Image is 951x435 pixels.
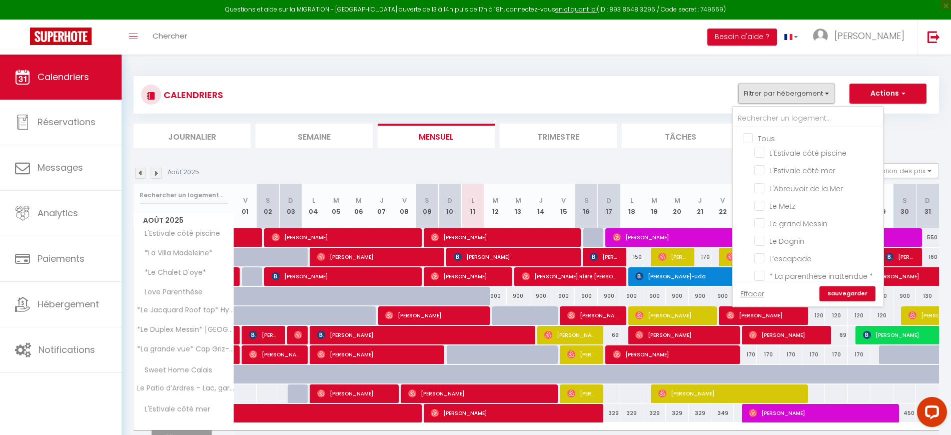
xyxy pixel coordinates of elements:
[38,161,83,174] span: Messages
[598,404,620,422] div: 329
[439,184,461,228] th: 10
[500,124,617,148] li: Trimestre
[575,184,597,228] th: 16
[590,247,620,266] span: [PERSON_NAME]
[925,196,930,205] abbr: D
[613,228,913,247] span: [PERSON_NAME]
[738,84,834,104] button: Filtrer par hébergement
[243,196,248,205] abbr: V
[711,184,734,228] th: 22
[825,306,847,325] div: 120
[630,196,633,205] abbr: L
[522,267,619,286] span: [PERSON_NAME] Riere [PERSON_NAME]
[749,325,824,344] span: [PERSON_NAME]
[136,228,223,239] span: L'Estivale côté piscine
[529,287,552,305] div: 900
[689,404,711,422] div: 329
[643,184,666,228] th: 19
[674,196,680,205] abbr: M
[168,168,199,177] p: Août 2025
[294,325,302,344] span: [PERSON_NAME]
[620,287,643,305] div: 900
[598,326,620,344] div: 69
[136,306,236,314] span: *Le Jacquard Roof top* Hypercentre [GEOGRAPHIC_DATA]
[598,287,620,305] div: 900
[885,247,915,266] span: [PERSON_NAME]
[567,345,597,364] span: [PERSON_NAME]
[552,184,575,228] th: 15
[256,124,373,148] li: Semaine
[484,287,506,305] div: 900
[471,196,474,205] abbr: L
[317,345,437,364] span: [PERSON_NAME]
[492,196,498,205] abbr: M
[266,196,270,205] abbr: S
[606,196,611,205] abbr: D
[507,287,529,305] div: 900
[555,5,597,14] a: en cliquant ici
[834,30,904,42] span: [PERSON_NAME]
[161,84,223,106] h3: CALENDRIERS
[740,288,764,299] a: Effacer
[635,325,733,344] span: [PERSON_NAME]
[447,196,452,205] abbr: D
[136,248,215,259] span: *La Villa Madeleine*
[849,84,926,104] button: Actions
[698,196,702,205] abbr: J
[813,29,828,44] img: ...
[689,287,711,305] div: 900
[567,306,620,325] span: [PERSON_NAME] [PERSON_NAME]
[916,287,939,305] div: 130
[378,124,495,148] li: Mensuel
[140,186,228,204] input: Rechercher un logement...
[134,213,234,228] span: Août 2025
[552,287,575,305] div: 900
[317,247,437,266] span: [PERSON_NAME]
[134,124,251,148] li: Journalier
[769,184,843,194] span: L'Abreuvoir de la Mer
[658,247,688,266] span: [PERSON_NAME]
[515,196,521,205] abbr: M
[454,247,574,266] span: [PERSON_NAME]
[689,248,711,266] div: 170
[635,306,710,325] span: [PERSON_NAME]
[805,20,917,55] a: ... [PERSON_NAME]
[864,163,939,178] button: Gestion des prix
[870,306,893,325] div: 120
[802,306,825,325] div: 120
[408,384,551,403] span: [PERSON_NAME]
[302,184,325,228] th: 04
[584,196,589,205] abbr: S
[779,345,802,364] div: 170
[38,252,85,265] span: Paiements
[431,228,573,247] span: [PERSON_NAME]
[38,71,89,83] span: Calendriers
[425,196,429,205] abbr: S
[567,384,597,403] span: [PERSON_NAME] [PERSON_NAME] [PERSON_NAME] Daudenthun
[902,196,907,205] abbr: S
[544,325,597,344] span: [PERSON_NAME]
[288,196,293,205] abbr: D
[726,247,756,266] span: [PERSON_NAME]
[734,345,756,364] div: 170
[136,404,213,415] span: L'Estivale côté mer
[136,287,205,298] span: Love Parenthèse
[622,124,739,148] li: Tâches
[927,31,940,43] img: logout
[38,298,99,310] span: Hébergement
[561,196,566,205] abbr: V
[136,384,236,392] span: Le Patio d’Ardres – Lac, gare & extérieur privatif
[707,29,777,46] button: Besoin d'aide ?
[317,384,392,403] span: [PERSON_NAME]
[431,267,506,286] span: [PERSON_NAME]
[145,20,195,55] a: Chercher
[893,287,916,305] div: 900
[726,306,801,325] span: [PERSON_NAME]
[651,196,657,205] abbr: M
[819,286,875,301] a: Sauvegarder
[749,403,891,422] span: [PERSON_NAME]
[30,28,92,45] img: Super Booking
[893,184,916,228] th: 30
[666,404,688,422] div: 329
[272,228,414,247] span: [PERSON_NAME]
